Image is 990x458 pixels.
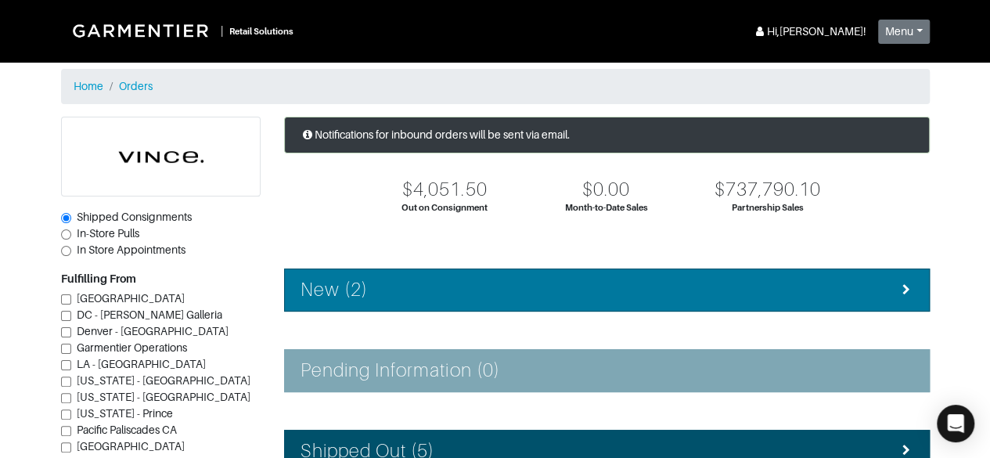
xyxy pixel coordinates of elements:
input: In-Store Pulls [61,229,71,240]
div: $737,790.10 [714,179,821,201]
input: [US_STATE] - Prince [61,409,71,420]
input: [US_STATE] - [GEOGRAPHIC_DATA] [61,393,71,403]
nav: breadcrumb [61,69,930,104]
span: [GEOGRAPHIC_DATA] [77,292,185,305]
input: [US_STATE] - [GEOGRAPHIC_DATA] [61,377,71,387]
input: In Store Appointments [61,246,71,256]
span: LA - [GEOGRAPHIC_DATA] [77,358,206,370]
span: Denver - [GEOGRAPHIC_DATA] [77,325,229,337]
a: Home [74,80,103,92]
img: cyAkLTq7csKWtL9WARqkkVaF.png [62,117,260,196]
div: Month-to-Date Sales [565,201,648,215]
span: [US_STATE] - [GEOGRAPHIC_DATA] [77,391,250,403]
div: Open Intercom Messenger [937,405,974,442]
span: Garmentier Operations [77,341,187,354]
span: DC - [PERSON_NAME] Galleria [77,308,222,321]
img: Garmentier [64,16,221,45]
h4: New (2) [301,279,368,301]
div: $0.00 [582,179,630,201]
span: In-Store Pulls [77,227,139,240]
div: Notifications for inbound orders will be sent via email. [284,117,930,153]
span: [US_STATE] - [GEOGRAPHIC_DATA] [77,374,250,387]
span: Shipped Consignments [77,211,192,223]
a: Orders [119,80,153,92]
h4: Pending Information (0) [301,359,500,382]
span: In Store Appointments [77,243,185,256]
span: [US_STATE] - Prince [77,407,173,420]
small: Retail Solutions [229,27,293,36]
input: Pacific Paliscades CA [61,426,71,436]
a: |Retail Solutions [61,13,300,49]
div: Hi, [PERSON_NAME] ! [753,23,866,40]
input: Shipped Consignments [61,213,71,223]
div: Partnership Sales [732,201,803,215]
label: Fulfilling From [61,271,136,287]
input: [GEOGRAPHIC_DATA] [61,442,71,453]
input: Denver - [GEOGRAPHIC_DATA] [61,327,71,337]
div: Out on Consignment [401,201,488,215]
input: Garmentier Operations [61,344,71,354]
span: [GEOGRAPHIC_DATA] [77,440,185,453]
div: | [221,23,223,39]
input: [GEOGRAPHIC_DATA] [61,294,71,305]
span: Pacific Paliscades CA [77,424,177,436]
input: DC - [PERSON_NAME] Galleria [61,311,71,321]
button: Menu [878,20,930,44]
input: LA - [GEOGRAPHIC_DATA] [61,360,71,370]
div: $4,051.50 [402,179,487,201]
